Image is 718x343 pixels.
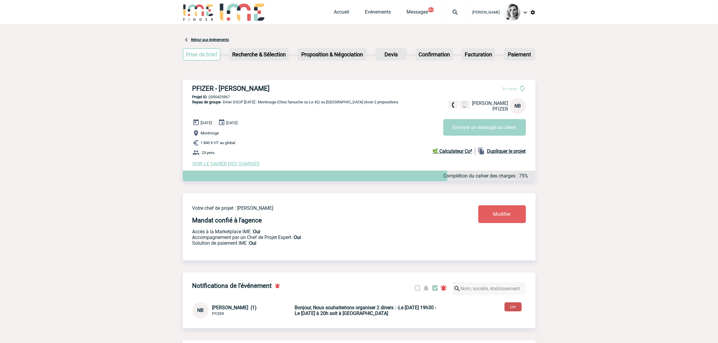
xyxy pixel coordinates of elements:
[462,49,495,60] p: Facturation
[192,85,373,92] h3: PFIZER - [PERSON_NAME]
[443,119,526,136] button: Envoyer un message au client
[192,302,294,319] div: Conversation privée : Client - Agence
[202,150,216,155] span: 23 pers.
[493,106,508,112] span: PFIZER
[473,10,500,14] span: [PERSON_NAME]
[365,9,391,17] a: Evénements
[487,148,526,154] b: Dupliquer le projet
[504,4,520,21] img: 103019-1.png
[504,302,522,311] button: Lire
[451,102,456,108] img: fixe.png
[504,49,535,60] p: Paiement
[201,131,219,136] span: Montrouge
[503,87,517,91] span: En cours
[192,282,272,289] h4: Notifications de l'événement
[432,148,473,154] b: 🌿 Calculateur Co²
[192,240,443,246] p: Conformité aux process achat client, Prise en charge de la facturation, Mutualisation de plusieur...
[493,211,511,217] span: Modifier
[500,304,527,309] a: Lire
[192,100,399,104] span: - Diner DGCP [DATE] : Montrouge (Chez farouche ou Le 42) ou [GEOGRAPHIC_DATA] (Avoir 2 propositions
[192,161,260,167] a: VOIR LE CAHIER DES CHARGES
[192,217,262,224] h4: Mandat confié à l'agence
[253,229,261,234] b: Oui
[295,305,436,316] b: Bonjour, Nous souhaiterions organiser 2 diners : -Le [DATE] 19h30 -Le [DATE] à 20h soit à [GEOGRA...
[226,121,238,125] span: [DATE]
[376,49,406,60] p: Devis
[192,307,437,313] a: NB [PERSON_NAME] (1) PFIZER Bonjour, Nous souhaiterions organiser 2 diners : -Le [DATE] 19h30 -Le...
[192,229,443,234] p: Accès à la Marketplace IME :
[192,95,209,99] b: Projet ID :
[191,38,229,42] a: Retour aux événements
[212,305,257,310] span: [PERSON_NAME] (1)
[416,49,452,60] p: Confirmation
[201,121,212,125] span: [DATE]
[192,205,443,211] p: Votre chef de projet : [PERSON_NAME]
[183,4,214,21] img: IME-Finder
[462,102,467,108] img: portable.png
[201,141,236,145] span: 1 840 € HT au global
[230,49,288,60] p: Recherche & Sélection
[212,312,224,316] span: PFIZER
[298,49,366,60] p: Proposition & Négociation
[432,147,475,155] a: 🌿 Calculateur Co²
[334,9,350,17] a: Accueil
[192,100,221,104] span: Repas de groupe
[294,234,301,240] b: Oui
[197,307,204,313] span: NB
[192,234,443,240] p: Prestation payante
[478,147,485,155] img: file_copy-black-24dp.png
[472,100,508,106] span: [PERSON_NAME]
[183,49,220,60] p: Prise de brief
[249,240,257,246] b: Oui
[428,7,434,12] button: 99+
[407,9,429,17] a: Messages
[183,95,536,99] p: 2000425967
[514,103,521,109] span: NB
